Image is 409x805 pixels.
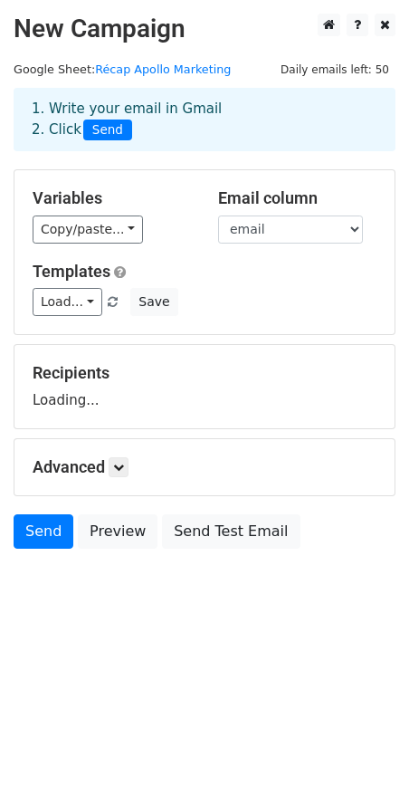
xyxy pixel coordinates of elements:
a: Send [14,514,73,549]
button: Save [130,288,177,316]
small: Google Sheet: [14,62,231,76]
h2: New Campaign [14,14,395,44]
span: Daily emails left: 50 [274,60,395,80]
h5: Recipients [33,363,376,383]
a: Récap Apollo Marketing [95,62,231,76]
h5: Advanced [33,457,376,477]
a: Preview [78,514,157,549]
h5: Variables [33,188,191,208]
a: Send Test Email [162,514,300,549]
a: Copy/paste... [33,216,143,244]
a: Load... [33,288,102,316]
a: Templates [33,262,110,281]
a: Daily emails left: 50 [274,62,395,76]
div: Loading... [33,363,376,410]
div: 1. Write your email in Gmail 2. Click [18,99,391,140]
h5: Email column [218,188,376,208]
span: Send [83,120,132,141]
